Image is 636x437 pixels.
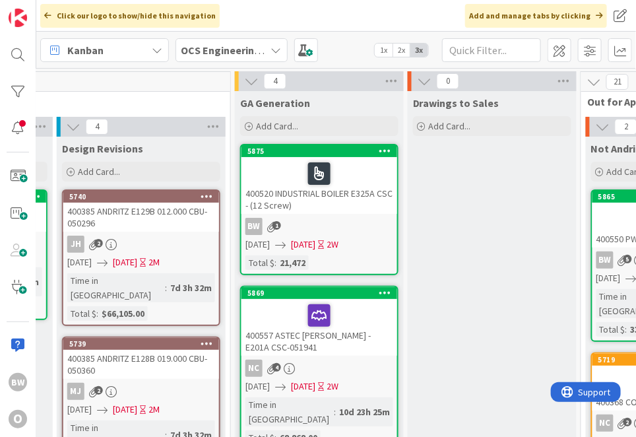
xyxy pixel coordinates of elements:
div: Total $ [245,255,274,270]
div: Total $ [67,306,96,321]
div: 400520 INDUSTRIAL BOILER E325A CSC - (12 Screw) [241,157,397,214]
div: Time in [GEOGRAPHIC_DATA] [67,273,165,302]
div: 2W [327,238,338,252]
div: NC [241,360,397,377]
span: 21 [606,74,629,90]
a: 5875400520 INDUSTRIAL BOILER E325A CSC - (12 Screw)BW[DATE][DATE]2WTotal $:21,472 [240,144,398,275]
span: [DATE] [67,255,92,269]
div: 5869400557 ASTEC [PERSON_NAME] - E201A CSC-051941 [241,287,397,356]
span: 5 [623,255,632,263]
div: JH [67,236,84,253]
div: 2W [327,380,338,393]
span: [DATE] [67,403,92,417]
span: [DATE] [113,403,137,417]
div: 5740 [69,192,219,201]
span: 3x [410,44,428,57]
span: Add Card... [78,166,120,178]
span: [DATE] [245,380,270,393]
span: [DATE] [291,380,315,393]
div: NC [245,360,263,377]
span: 4 [86,119,108,135]
span: 2 [94,239,103,248]
span: : [165,281,167,295]
div: $66,105.00 [98,306,148,321]
div: Click our logo to show/hide this navigation [40,4,220,28]
div: BW [9,373,27,391]
input: Quick Filter... [442,38,541,62]
img: Visit kanbanzone.com [9,9,27,27]
div: 5875 [241,145,397,157]
span: [DATE] [245,238,270,252]
span: 4 [272,363,281,372]
div: 5739 [63,338,219,350]
div: BW [245,218,263,235]
div: 2M [148,403,160,417]
span: : [274,255,276,270]
span: [DATE] [291,238,315,252]
div: 5869 [247,288,397,298]
span: : [625,322,627,337]
span: 2x [393,44,410,57]
div: JH [63,236,219,253]
span: [DATE] [113,255,137,269]
div: BW [241,218,397,235]
span: [DATE] [596,271,621,285]
span: Design Revisions [62,142,143,155]
div: 5875400520 INDUSTRIAL BOILER E325A CSC - (12 Screw) [241,145,397,214]
div: 400385 ANDRITZ E129B 012.000 CBU- 050296 [63,203,219,232]
div: 400385 ANDRITZ E128B 019.000 CBU- 050360 [63,350,219,379]
span: : [96,306,98,321]
span: Add Card... [429,120,471,132]
div: 21,472 [276,255,309,270]
span: Kanban [67,42,104,58]
div: 5739400385 ANDRITZ E128B 019.000 CBU- 050360 [63,338,219,379]
div: 5875 [247,147,397,156]
span: 0 [437,73,459,89]
span: 1 [272,221,281,230]
div: 7d 3h 32m [167,281,215,295]
div: Total $ [596,322,625,337]
div: Add and manage tabs by clicking [465,4,607,28]
div: 10d 23h 25m [336,405,393,419]
span: 4 [264,73,286,89]
span: 2 [94,386,103,395]
div: 5739 [69,339,219,349]
div: O [9,410,27,428]
b: OCS Engineering Department [181,44,322,57]
span: 1x [375,44,393,57]
a: 5740400385 ANDRITZ E129B 012.000 CBU- 050296JH[DATE][DATE]2MTime in [GEOGRAPHIC_DATA]:7d 3h 32mTo... [62,189,220,326]
span: : [334,405,336,419]
div: 5740 [63,191,219,203]
div: 5869 [241,287,397,299]
div: Time in [GEOGRAPHIC_DATA] [245,397,334,426]
span: Support [28,2,60,18]
span: GA Generation [240,96,310,110]
span: Drawings to Sales [413,96,499,110]
span: 2 [623,418,632,426]
div: MJ [67,383,84,400]
div: MJ [63,383,219,400]
div: BW [596,252,614,269]
div: 2M [148,255,160,269]
div: 5740400385 ANDRITZ E129B 012.000 CBU- 050296 [63,191,219,232]
div: 400557 ASTEC [PERSON_NAME] - E201A CSC-051941 [241,299,397,356]
div: NC [596,415,614,432]
span: Add Card... [256,120,298,132]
